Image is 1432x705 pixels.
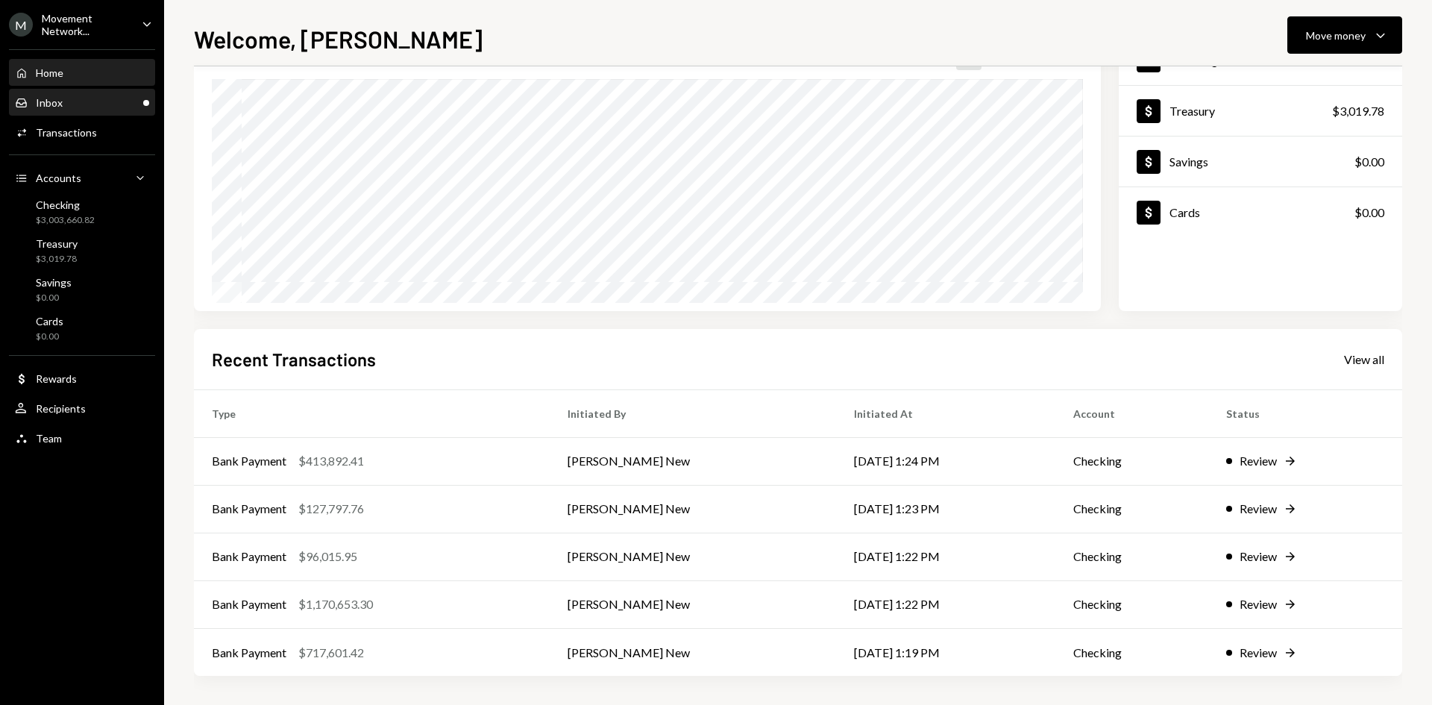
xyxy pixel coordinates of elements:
[298,548,357,565] div: $96,015.95
[36,172,81,184] div: Accounts
[1354,204,1384,222] div: $0.00
[9,424,155,451] a: Team
[36,315,63,328] div: Cards
[9,164,155,191] a: Accounts
[36,198,95,211] div: Checking
[36,432,62,445] div: Team
[1344,351,1384,367] a: View all
[298,452,364,470] div: $413,892.41
[36,214,95,227] div: $3,003,660.82
[1332,102,1384,120] div: $3,019.78
[836,389,1056,437] th: Initiated At
[1240,644,1277,662] div: Review
[1055,533,1208,580] td: Checking
[1306,28,1366,43] div: Move money
[298,595,373,613] div: $1,170,653.30
[1119,187,1402,237] a: Cards$0.00
[9,119,155,145] a: Transactions
[194,24,483,54] h1: Welcome, [PERSON_NAME]
[212,347,376,372] h2: Recent Transactions
[550,389,835,437] th: Initiated By
[550,485,835,533] td: [PERSON_NAME] New
[836,533,1056,580] td: [DATE] 1:22 PM
[1169,154,1208,169] div: Savings
[1344,352,1384,367] div: View all
[36,276,72,289] div: Savings
[9,310,155,346] a: Cards$0.00
[212,595,286,613] div: Bank Payment
[9,194,155,230] a: Checking$3,003,660.82
[1055,437,1208,485] td: Checking
[9,59,155,86] a: Home
[9,395,155,422] a: Recipients
[1119,86,1402,136] a: Treasury$3,019.78
[1169,104,1215,118] div: Treasury
[9,272,155,307] a: Savings$0.00
[212,548,286,565] div: Bank Payment
[836,437,1056,485] td: [DATE] 1:24 PM
[550,580,835,628] td: [PERSON_NAME] New
[9,233,155,269] a: Treasury$3,019.78
[9,365,155,392] a: Rewards
[36,66,63,79] div: Home
[550,533,835,580] td: [PERSON_NAME] New
[1055,628,1208,676] td: Checking
[36,126,97,139] div: Transactions
[836,580,1056,628] td: [DATE] 1:22 PM
[298,500,364,518] div: $127,797.76
[1240,500,1277,518] div: Review
[42,12,130,37] div: Movement Network...
[36,372,77,385] div: Rewards
[1055,389,1208,437] th: Account
[36,330,63,343] div: $0.00
[212,500,286,518] div: Bank Payment
[1240,452,1277,470] div: Review
[1240,548,1277,565] div: Review
[836,485,1056,533] td: [DATE] 1:23 PM
[298,644,364,662] div: $717,601.42
[9,89,155,116] a: Inbox
[836,628,1056,676] td: [DATE] 1:19 PM
[1354,153,1384,171] div: $0.00
[36,402,86,415] div: Recipients
[9,13,33,37] div: M
[1055,485,1208,533] td: Checking
[550,437,835,485] td: [PERSON_NAME] New
[1287,16,1402,54] button: Move money
[1055,580,1208,628] td: Checking
[1240,595,1277,613] div: Review
[1119,137,1402,187] a: Savings$0.00
[36,96,63,109] div: Inbox
[550,628,835,676] td: [PERSON_NAME] New
[1169,205,1200,219] div: Cards
[36,292,72,304] div: $0.00
[212,452,286,470] div: Bank Payment
[36,253,78,266] div: $3,019.78
[36,237,78,250] div: Treasury
[212,644,286,662] div: Bank Payment
[1208,389,1402,437] th: Status
[194,389,550,437] th: Type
